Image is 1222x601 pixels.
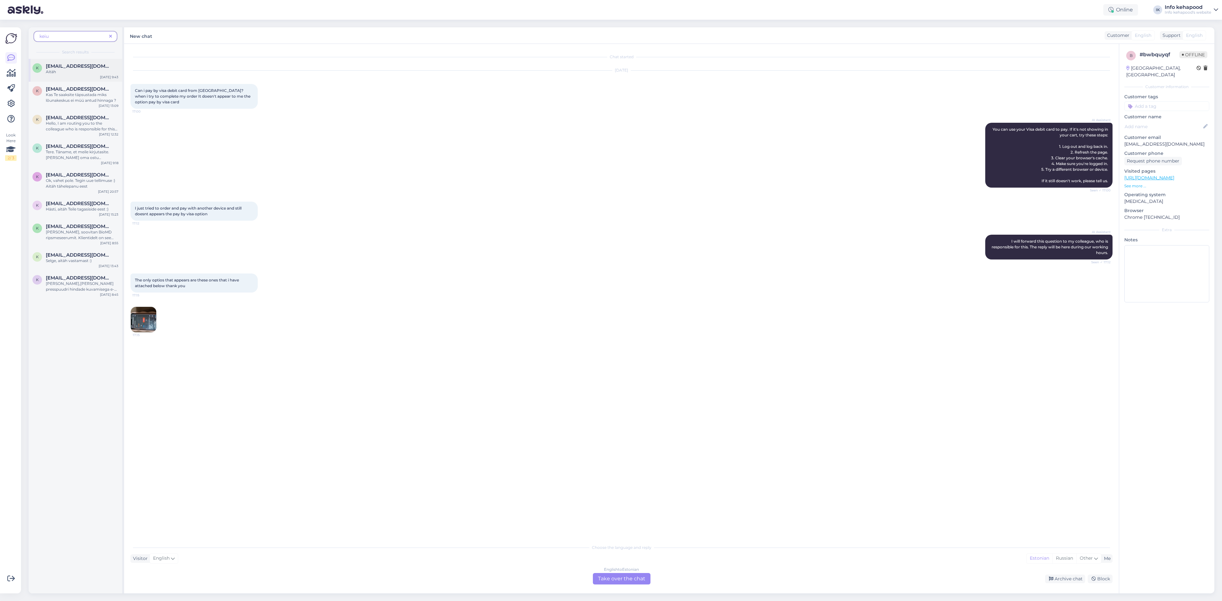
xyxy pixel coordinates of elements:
div: Tere. Täname, et meile kirjutasite. [PERSON_NAME] oma ostu sooritanud, palun kirjutage [EMAIL_ADD... [46,149,118,161]
span: The only optios that appears are these ones that i have attached below thank you [135,278,240,288]
span: K [36,88,39,93]
span: keiukotsar@gmail.com [46,224,112,229]
div: Customer information [1124,84,1209,90]
a: Info kehapoodInfo kehapood's website [1165,5,1218,15]
span: English [153,555,170,562]
div: English to Estonian [604,567,639,572]
input: Add name [1125,123,1202,130]
div: Russian [1052,554,1076,563]
p: Customer email [1124,134,1209,141]
p: Operating system [1124,191,1209,198]
span: 17:12 [132,221,156,226]
p: [EMAIL_ADDRESS][DOMAIN_NAME] [1124,141,1209,148]
div: IK [1153,5,1162,14]
div: Customer [1105,32,1129,39]
div: Extra [1124,227,1209,233]
p: Notes [1124,237,1209,243]
div: Support [1160,32,1181,39]
div: [PERSON_NAME],[PERSON_NAME] presspuudri hindade kuvamisega e-poes oli eile tõesti probleeme. Vaba... [46,281,118,292]
span: k [36,226,39,231]
div: Kas Te saaksite täpsustada miks lõunakeskus ei müü antud hinnaga ? [46,92,118,103]
div: 2 / 3 [5,155,17,161]
div: [DATE] 20:57 [98,189,118,194]
div: Info kehapood's website [1165,10,1211,15]
label: New chat [130,31,152,40]
div: [DATE] [130,67,1113,73]
span: Other [1080,555,1093,561]
div: Hello, I am routing you to the colleague who is responsible for this topic. A little patience ple... [46,121,118,132]
span: Seen ✓ 17:00 [1087,188,1111,193]
span: keiu343@gmail.com [46,63,112,69]
p: Visited pages [1124,168,1209,175]
span: b [1130,53,1133,58]
div: Online [1103,4,1138,16]
span: k [36,203,39,208]
span: Keiu.Saarniit@gmail.com [46,86,112,92]
span: You can use your Visa debit card to pay. If it's not showing in your cart, try these steps: 1. Lo... [993,127,1109,183]
div: [DATE] 8:45 [100,292,118,297]
span: Search results [62,49,89,55]
div: Hästi, aitäh Teile tagasiside eest :) [46,206,118,212]
div: Chat started [130,54,1113,60]
span: k [36,254,39,259]
div: Take over the chat [593,573,650,584]
div: Estonian [1027,554,1052,563]
div: Ok, vahet pole. Tegin uue tellimuse :) Aitäh tähelepanu eest [46,178,118,189]
img: Attachment [131,307,156,332]
span: keiu.liivak@gmail.com [46,172,112,178]
span: keiu [39,33,49,39]
div: [GEOGRAPHIC_DATA], [GEOGRAPHIC_DATA] [1126,65,1197,78]
span: Keiutamm@gmail.com [46,115,112,121]
div: Archive chat [1045,575,1085,583]
div: Me [1101,555,1111,562]
div: [DATE] 13:43 [99,264,118,268]
span: k [36,174,39,179]
span: 17:15 [132,293,156,298]
div: Visitor [130,555,148,562]
div: # bwbquyqf [1140,51,1179,59]
span: K [36,146,39,150]
p: Customer tags [1124,93,1209,100]
p: Customer phone [1124,150,1209,157]
div: Choose the language and reply [130,545,1113,550]
span: I will forward this question to my colleague, who is responsible for this. The reply will be here... [992,239,1109,255]
div: [DATE] 12:32 [99,132,118,137]
p: Browser [1124,207,1209,214]
div: Block [1088,575,1113,583]
div: Info kehapood [1165,5,1211,10]
span: 17:00 [132,109,156,114]
span: AI Assistant [1087,230,1111,234]
div: Aitäh [46,69,118,75]
img: Askly Logo [5,32,17,45]
div: [DATE] 8:55 [100,241,118,245]
div: [DATE] 9:18 [101,161,118,165]
span: Offline [1179,51,1207,58]
span: keiu.kadak@gmail.com [46,201,112,206]
span: I just tried to order and pay with another device and still doesnt appears the pay by visa option [135,206,242,216]
span: AI Assistant [1087,118,1111,122]
div: [DATE] 13:09 [99,103,118,108]
span: English [1186,32,1203,39]
div: Request phone number [1124,157,1182,165]
span: Seen ✓ 17:12 [1087,260,1111,265]
span: Keiu343@gmail.com [46,143,112,149]
a: [URL][DOMAIN_NAME] [1124,175,1174,181]
div: Look Here [5,132,17,161]
span: Can i pay by visa debit card from [GEOGRAPHIC_DATA]?when i try to complete my order It doesn't ap... [135,88,251,104]
span: English [1135,32,1151,39]
div: [DATE] 15:23 [99,212,118,217]
p: Chrome [TECHNICAL_ID] [1124,214,1209,221]
div: [PERSON_NAME], soovitan BioMD ripsmeseerumit. Klientidelt on see seerum saanud väga positiivset t... [46,229,118,241]
span: keiua@hot.ee [46,252,112,258]
p: See more ... [1124,183,1209,189]
p: Customer name [1124,114,1209,120]
span: 17:15 [133,333,157,337]
span: k [36,66,39,70]
span: keiu.tammeaid@gmail.com [46,275,112,281]
p: [MEDICAL_DATA] [1124,198,1209,205]
input: Add a tag [1124,101,1209,111]
div: [DATE] 9:43 [100,75,118,79]
span: k [36,277,39,282]
span: K [36,117,39,122]
div: Selge, aitäh vastamast :) [46,258,118,264]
